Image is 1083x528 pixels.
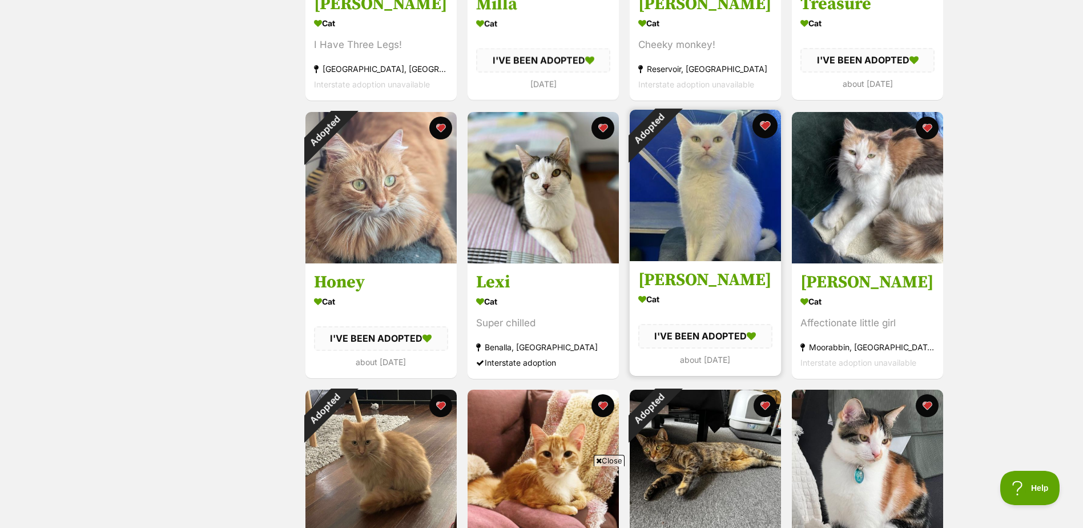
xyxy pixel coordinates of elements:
div: [DATE] [476,76,610,91]
div: Cheeky monkey! [638,38,772,53]
img: Honey [305,112,457,263]
div: Cat [476,15,610,32]
a: [PERSON_NAME] Cat I'VE BEEN ADOPTED about [DATE] favourite [630,261,781,375]
div: about [DATE] [314,354,448,369]
a: [PERSON_NAME] Cat Affectionate little girl Moorabbin, [GEOGRAPHIC_DATA] Interstate adoption unava... [792,263,943,379]
div: Cat [314,15,448,32]
div: Cat [638,291,772,307]
iframe: Advertisement [334,471,750,522]
span: Close [594,455,625,466]
a: Adopted [305,254,457,266]
img: Lexi [468,112,619,263]
button: favourite [429,117,452,139]
img: Ruth Russelton [792,112,943,263]
div: Adopted [614,375,682,443]
h3: Honey [314,271,448,293]
div: about [DATE] [800,76,935,91]
h3: [PERSON_NAME] [638,269,772,291]
button: favourite [429,394,452,417]
span: Interstate adoption unavailable [314,80,430,90]
div: Super chilled [476,315,610,331]
div: Adopted [290,97,358,165]
div: about [DATE] [638,351,772,367]
button: favourite [754,394,776,417]
div: Affectionate little girl [800,315,935,331]
div: I'VE BEEN ADOPTED [476,49,610,73]
span: Interstate adoption unavailable [800,358,916,367]
a: Lexi Cat Super chilled Benalla, [GEOGRAPHIC_DATA] Interstate adoption favourite [468,263,619,379]
button: favourite [752,113,778,138]
div: I'VE BEEN ADOPTED [800,49,935,73]
img: Amelia [630,110,781,261]
div: Benalla, [GEOGRAPHIC_DATA] [476,339,610,355]
div: I Have Three Legs! [314,38,448,53]
button: favourite [916,394,939,417]
span: Interstate adoption unavailable [638,80,754,90]
div: I'VE BEEN ADOPTED [638,324,772,348]
h3: [PERSON_NAME] [800,271,935,293]
div: Cat [800,293,935,310]
a: Honey Cat I'VE BEEN ADOPTED about [DATE] favourite [305,263,457,378]
div: I'VE BEEN ADOPTED [314,326,448,350]
div: Cat [638,15,772,32]
div: Reservoir, [GEOGRAPHIC_DATA] [638,62,772,77]
div: Moorabbin, [GEOGRAPHIC_DATA] [800,339,935,355]
div: Cat [314,293,448,310]
button: favourite [916,117,939,139]
button: favourite [591,117,614,139]
h3: Lexi [476,271,610,293]
div: Adopted [614,95,682,163]
div: Interstate adoption [476,355,610,370]
a: Adopted [630,252,781,263]
div: Cat [476,293,610,310]
div: Cat [800,15,935,32]
iframe: Help Scout Beacon - Open [1000,471,1060,505]
button: favourite [591,394,614,417]
div: Adopted [290,375,358,443]
div: [GEOGRAPHIC_DATA], [GEOGRAPHIC_DATA] [314,62,448,77]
